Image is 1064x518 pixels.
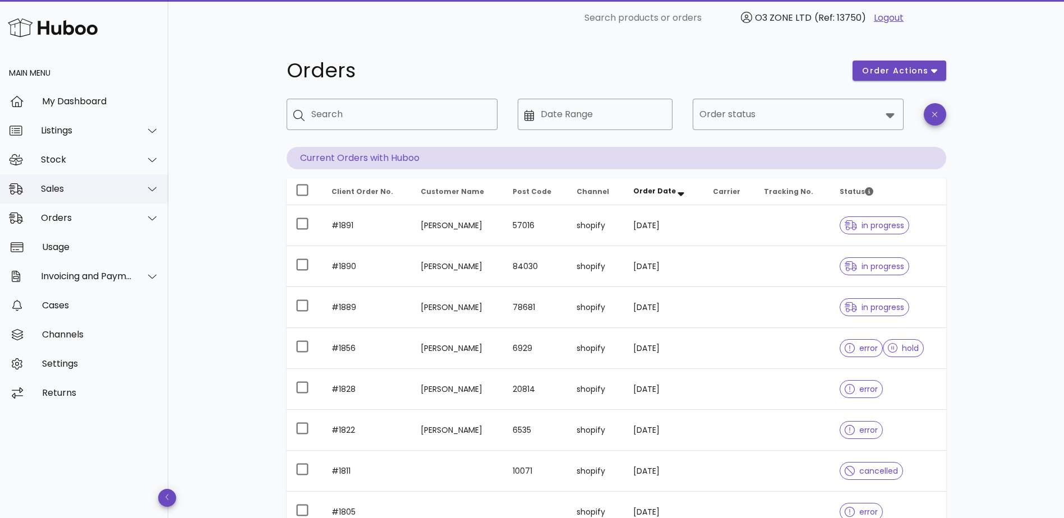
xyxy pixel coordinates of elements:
span: order actions [862,65,929,77]
div: Returns [42,387,159,398]
td: 6929 [504,328,568,369]
div: Orders [41,212,132,223]
th: Customer Name [412,178,503,205]
span: Customer Name [421,187,484,196]
th: Post Code [504,178,568,205]
div: Usage [42,242,159,252]
td: #1891 [323,205,412,246]
div: Order status [693,99,904,130]
td: 20814 [504,369,568,410]
span: Carrier [713,187,740,196]
td: [PERSON_NAME] [412,410,503,451]
td: #1828 [323,369,412,410]
td: [PERSON_NAME] [412,369,503,410]
span: error [845,426,878,434]
div: Listings [41,125,132,136]
td: #1822 [323,410,412,451]
td: [DATE] [624,410,704,451]
td: [PERSON_NAME] [412,246,503,287]
h1: Orders [287,61,840,81]
button: order actions [853,61,946,81]
th: Carrier [704,178,755,205]
td: shopify [568,328,624,369]
span: cancelled [845,467,898,475]
div: Invoicing and Payments [41,271,132,281]
td: [DATE] [624,369,704,410]
th: Client Order No. [323,178,412,205]
span: error [845,508,878,516]
span: Client Order No. [331,187,393,196]
span: Tracking No. [764,187,813,196]
div: Stock [41,154,132,165]
th: Channel [568,178,624,205]
span: in progress [845,262,904,270]
td: #1856 [323,328,412,369]
div: Sales [41,183,132,194]
td: 78681 [504,287,568,328]
span: O3 ZONE LTD [755,11,812,24]
td: shopify [568,246,624,287]
span: hold [888,344,919,352]
td: #1890 [323,246,412,287]
img: Huboo Logo [8,16,98,40]
td: #1811 [323,451,412,492]
td: 10071 [504,451,568,492]
td: #1889 [323,287,412,328]
td: [DATE] [624,205,704,246]
td: [PERSON_NAME] [412,205,503,246]
span: in progress [845,221,904,229]
p: Current Orders with Huboo [287,147,946,169]
td: shopify [568,410,624,451]
div: My Dashboard [42,96,159,107]
td: [DATE] [624,451,704,492]
span: in progress [845,303,904,311]
td: [PERSON_NAME] [412,287,503,328]
th: Tracking No. [755,178,831,205]
span: error [845,385,878,393]
td: [DATE] [624,287,704,328]
td: shopify [568,287,624,328]
span: (Ref: 13750) [814,11,866,24]
div: Settings [42,358,159,369]
span: Status [840,187,873,196]
th: Order Date: Sorted descending. Activate to remove sorting. [624,178,704,205]
div: Cases [42,300,159,311]
span: error [845,344,878,352]
a: Logout [874,11,904,25]
span: Order Date [633,186,676,196]
div: Channels [42,329,159,340]
span: Channel [577,187,609,196]
td: [DATE] [624,246,704,287]
span: Post Code [513,187,551,196]
td: [PERSON_NAME] [412,328,503,369]
td: shopify [568,451,624,492]
td: shopify [568,369,624,410]
td: 57016 [504,205,568,246]
td: 84030 [504,246,568,287]
td: shopify [568,205,624,246]
td: [DATE] [624,328,704,369]
td: 6535 [504,410,568,451]
th: Status [831,178,946,205]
